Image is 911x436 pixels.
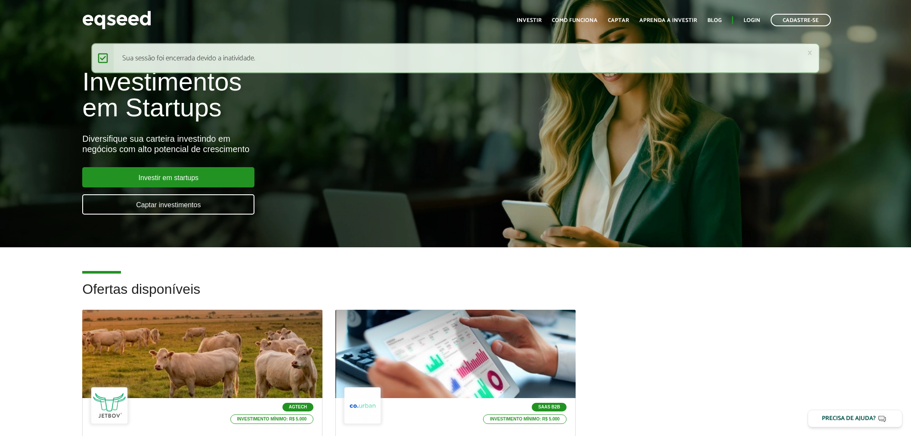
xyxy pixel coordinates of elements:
a: Captar investimentos [82,194,254,215]
p: Agtech [282,403,313,411]
a: Cadastre-se [771,14,831,26]
a: Login [744,18,760,23]
a: Aprenda a investir [639,18,697,23]
p: Investimento mínimo: R$ 5.000 [230,414,314,424]
div: Sua sessão foi encerrada devido a inatividade. [91,43,820,73]
a: Blog [707,18,722,23]
img: EqSeed [82,9,151,31]
a: Como funciona [552,18,598,23]
h2: Ofertas disponíveis [82,282,828,310]
a: Investir [517,18,542,23]
a: Investir em startups [82,167,254,187]
h1: Investimentos em Startups [82,69,525,121]
p: Investimento mínimo: R$ 5.000 [483,414,567,424]
p: SaaS B2B [532,403,567,411]
div: Diversifique sua carteira investindo em negócios com alto potencial de crescimento [82,134,525,154]
a: × [807,48,812,57]
a: Captar [608,18,629,23]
